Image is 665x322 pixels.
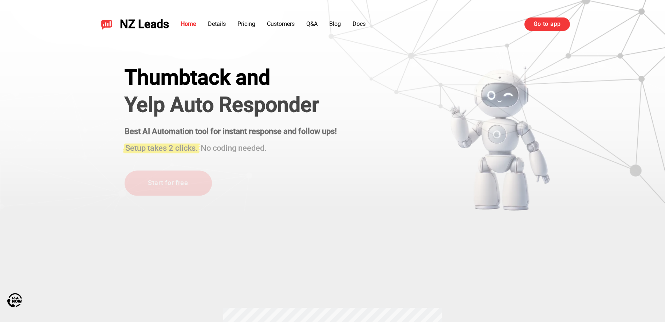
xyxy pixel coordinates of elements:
[125,170,212,196] a: Start for free
[101,18,113,30] img: NZ Leads logo
[125,139,337,154] h3: No coding needed.
[125,144,198,153] span: Setup takes 2 clicks.
[125,93,337,117] h1: Yelp Auto Responder
[353,20,366,27] a: Docs
[329,20,341,27] a: Blog
[181,20,196,27] a: Home
[120,17,169,31] span: NZ Leads
[237,20,255,27] a: Pricing
[208,20,226,27] a: Details
[306,20,318,27] a: Q&A
[125,66,337,90] div: Thumbtack and
[125,127,337,136] strong: Best AI Automation tool for instant response and follow ups!
[449,66,550,211] img: yelp bot
[267,20,295,27] a: Customers
[7,293,22,307] img: Call Now
[524,17,570,31] a: Go to app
